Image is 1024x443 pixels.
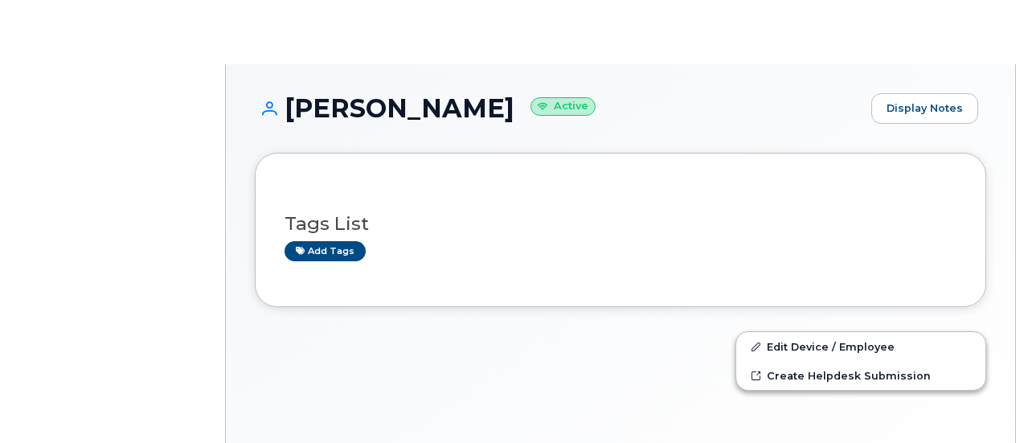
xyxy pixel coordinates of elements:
[736,361,985,390] a: Create Helpdesk Submission
[530,97,596,116] small: Active
[285,241,366,261] a: Add tags
[736,332,985,361] a: Edit Device / Employee
[871,93,978,124] a: Display Notes
[255,94,863,122] h1: [PERSON_NAME]
[285,214,956,234] h3: Tags List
